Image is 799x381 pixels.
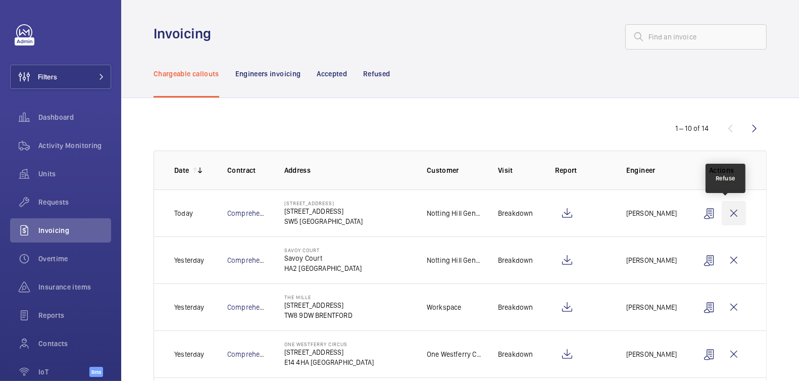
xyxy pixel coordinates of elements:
[227,303,277,311] a: Comprehensive
[89,367,103,377] span: Beta
[227,256,277,264] a: Comprehensive
[284,216,363,226] p: SW5 [GEOGRAPHIC_DATA]
[174,302,205,312] p: Yesterday
[235,69,301,79] p: Engineers invoicing
[498,302,533,312] p: Breakdown
[284,310,353,320] p: TW8 9DW BRENTFORD
[427,302,462,312] p: Workspace
[284,263,362,273] p: HA2 [GEOGRAPHIC_DATA]
[498,208,533,218] p: Breakdown
[625,24,767,50] input: Find an invoice
[284,347,374,357] p: [STREET_ADDRESS]
[284,206,363,216] p: [STREET_ADDRESS]
[154,69,219,79] p: Chargeable callouts
[284,200,363,206] p: [STREET_ADDRESS]
[38,282,111,292] span: Insurance items
[10,65,111,89] button: Filters
[284,165,411,175] p: Address
[626,165,681,175] p: Engineer
[498,255,533,265] p: Breakdown
[38,310,111,320] span: Reports
[284,341,374,347] p: One Westferry Circus
[38,140,111,151] span: Activity Monitoring
[626,255,677,265] p: [PERSON_NAME]
[427,255,482,265] p: Notting Hill Genesis
[38,367,89,377] span: IoT
[284,294,353,300] p: The Mille
[697,165,746,175] p: Actions
[174,349,205,359] p: Yesterday
[626,349,677,359] p: [PERSON_NAME]
[174,208,193,218] p: Today
[284,253,362,263] p: Savoy Court
[38,197,111,207] span: Requests
[626,302,677,312] p: [PERSON_NAME]
[174,165,189,175] p: Date
[363,69,390,79] p: Refused
[154,24,217,43] h1: Invoicing
[38,254,111,264] span: Overtime
[38,72,57,82] span: Filters
[227,165,268,175] p: Contract
[284,247,362,253] p: Savoy Court
[317,69,347,79] p: Accepted
[675,123,709,133] div: 1 – 10 of 14
[427,208,482,218] p: Notting Hill Genesis
[38,112,111,122] span: Dashboard
[427,165,482,175] p: Customer
[555,165,610,175] p: Report
[38,225,111,235] span: Invoicing
[498,165,539,175] p: Visit
[38,169,111,179] span: Units
[227,350,277,358] a: Comprehensive
[284,300,353,310] p: [STREET_ADDRESS]
[427,349,482,359] p: One Westferry Circus S.A.R.L c/o Helix
[38,339,111,349] span: Contacts
[227,209,277,217] a: Comprehensive
[284,357,374,367] p: E14 4HA [GEOGRAPHIC_DATA]
[626,208,677,218] p: [PERSON_NAME]
[716,174,735,183] div: Refuse
[174,255,205,265] p: Yesterday
[498,349,533,359] p: Breakdown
